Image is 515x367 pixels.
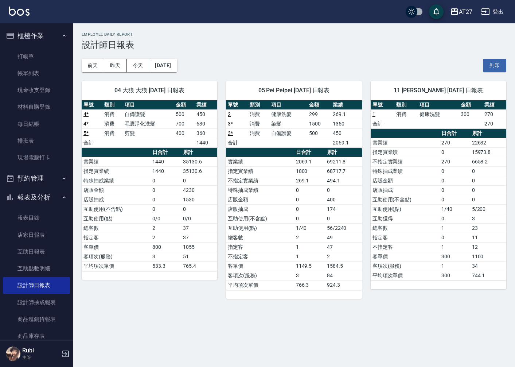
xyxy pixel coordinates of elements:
[294,185,325,195] td: 0
[123,119,174,128] td: 毛囊淨化洗髮
[3,26,70,45] button: 櫃檯作業
[269,128,307,138] td: 自備護髮
[459,7,472,16] div: AT27
[226,195,294,204] td: 店販金額
[181,223,217,233] td: 37
[82,214,151,223] td: 互助使用(點)
[483,109,506,119] td: 270
[82,32,506,37] h2: Employee Daily Report
[371,195,440,204] td: 互助使用(不含點)
[181,261,217,271] td: 765.4
[102,128,123,138] td: 消費
[226,233,294,242] td: 總客數
[22,347,59,354] h5: Rubi
[127,59,149,72] button: 今天
[195,128,217,138] td: 360
[325,204,362,214] td: 174
[440,185,470,195] td: 0
[371,242,440,252] td: 不指定客
[294,166,325,176] td: 1800
[151,204,181,214] td: 0
[325,148,362,157] th: 累計
[307,119,331,128] td: 1500
[174,119,195,128] td: 700
[82,138,102,147] td: 合計
[331,100,362,110] th: 業績
[151,157,181,166] td: 1440
[226,100,248,110] th: 單號
[102,119,123,128] td: 消費
[470,233,506,242] td: 11
[82,100,102,110] th: 單號
[82,100,217,148] table: a dense table
[331,119,362,128] td: 1350
[371,119,394,128] td: 合計
[82,148,217,271] table: a dense table
[82,166,151,176] td: 指定實業績
[151,166,181,176] td: 1440
[82,59,104,72] button: 前天
[371,176,440,185] td: 店販金額
[102,100,123,110] th: 類別
[181,242,217,252] td: 1055
[470,166,506,176] td: 0
[226,204,294,214] td: 店販抽成
[226,223,294,233] td: 互助使用(點)
[470,176,506,185] td: 0
[235,87,353,94] span: 05 Pei Peipei [DATE] 日報表
[440,261,470,271] td: 1
[3,65,70,82] a: 帳單列表
[226,100,362,148] table: a dense table
[325,280,362,290] td: 924.3
[3,243,70,260] a: 互助日報表
[82,223,151,233] td: 總客數
[174,100,195,110] th: 金額
[82,176,151,185] td: 特殊抽成業績
[325,214,362,223] td: 0
[440,271,470,280] td: 300
[331,138,362,147] td: 2069.1
[181,157,217,166] td: 35130.6
[3,169,70,188] button: 預約管理
[371,100,506,129] table: a dense table
[6,347,20,361] img: Person
[9,7,30,16] img: Logo
[294,214,325,223] td: 0
[3,328,70,344] a: 商品庫存表
[226,271,294,280] td: 客項次(服務)
[470,242,506,252] td: 12
[371,138,440,147] td: 實業績
[371,129,506,281] table: a dense table
[269,119,307,128] td: 染髮
[325,271,362,280] td: 84
[226,252,294,261] td: 不指定客
[447,4,475,19] button: AT27
[82,252,151,261] td: 客項次(服務)
[151,261,181,271] td: 533.3
[307,128,331,138] td: 500
[459,109,483,119] td: 300
[470,129,506,138] th: 累計
[181,233,217,242] td: 37
[248,128,270,138] td: 消費
[82,185,151,195] td: 店販金額
[3,188,70,207] button: 報表及分析
[440,252,470,261] td: 300
[371,100,394,110] th: 單號
[3,277,70,294] a: 設計師日報表
[371,166,440,176] td: 特殊抽成業績
[325,252,362,261] td: 2
[371,204,440,214] td: 互助使用(點)
[151,185,181,195] td: 0
[82,195,151,204] td: 店販抽成
[294,157,325,166] td: 2069.1
[325,166,362,176] td: 68717.7
[440,129,470,138] th: 日合計
[371,185,440,195] td: 店販抽成
[82,204,151,214] td: 互助使用(不含點)
[440,166,470,176] td: 0
[470,214,506,223] td: 3
[195,100,217,110] th: 業績
[82,261,151,271] td: 平均項次單價
[181,185,217,195] td: 4230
